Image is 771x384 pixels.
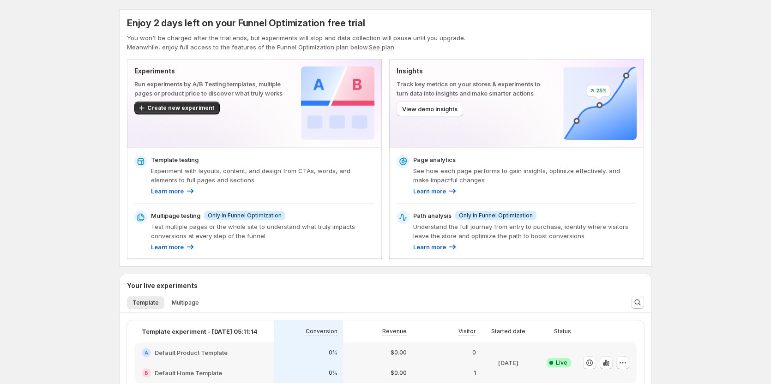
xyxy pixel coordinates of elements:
p: $0.00 [391,349,407,356]
span: Enjoy 2 days left on your Funnel Optimization free trial [127,18,365,29]
p: Template experiment - [DATE] 05:11:14 [142,327,258,336]
p: Learn more [413,186,446,196]
p: Page analytics [413,155,456,164]
button: Search and filter results [631,296,644,309]
p: Revenue [382,328,407,335]
p: Visitor [458,328,476,335]
p: 1 [474,369,476,377]
span: Only in Funnel Optimization [208,212,282,219]
p: Meanwhile, enjoy full access to the features of the Funnel Optimization plan below. [127,42,644,52]
p: Run experiments by A/B Testing templates, multiple pages or product price to discover what truly ... [134,79,286,98]
p: 0% [329,349,337,356]
span: Create new experiment [147,104,214,112]
h2: B [145,370,148,376]
button: View demo insights [397,102,463,116]
h3: Your live experiments [127,281,198,290]
p: Insights [397,66,548,76]
p: You won't be charged after the trial ends, but experiments will stop and data collection will pau... [127,33,644,42]
p: Experiment with layouts, content, and design from CTAs, words, and elements to full pages and sec... [151,166,374,185]
button: Create new experiment [134,102,220,114]
p: Learn more [413,242,446,252]
h2: A [145,350,148,355]
a: Learn more [151,186,195,196]
p: Status [554,328,571,335]
p: Learn more [151,186,184,196]
p: Understand the full journey from entry to purchase, identify where visitors leave the store and o... [413,222,637,240]
p: See how each page performs to gain insights, optimize effectively, and make impactful changes [413,166,637,185]
p: [DATE] [498,358,518,367]
p: Test multiple pages or the whole site to understand what truly impacts conversions at every step ... [151,222,374,240]
p: Multipage testing [151,211,200,220]
button: See plan [369,43,394,51]
p: Track key metrics on your stores & experiments to turn data into insights and make smarter actions [397,79,548,98]
p: Conversion [306,328,337,335]
p: Started date [491,328,525,335]
a: Learn more [413,186,457,196]
p: 0% [329,369,337,377]
p: Experiments [134,66,286,76]
span: Only in Funnel Optimization [459,212,533,219]
h2: Default Home Template [155,368,222,378]
span: View demo insights [402,104,458,114]
p: 0 [472,349,476,356]
p: Template testing [151,155,199,164]
span: Multipage [172,299,199,306]
span: Template [133,299,159,306]
p: $0.00 [391,369,407,377]
img: Insights [563,66,637,140]
a: Learn more [151,242,195,252]
p: Path analysis [413,211,452,220]
p: Learn more [151,242,184,252]
h2: Default Product Template [155,348,228,357]
img: Experiments [301,66,374,140]
span: Live [556,359,567,366]
a: Learn more [413,242,457,252]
